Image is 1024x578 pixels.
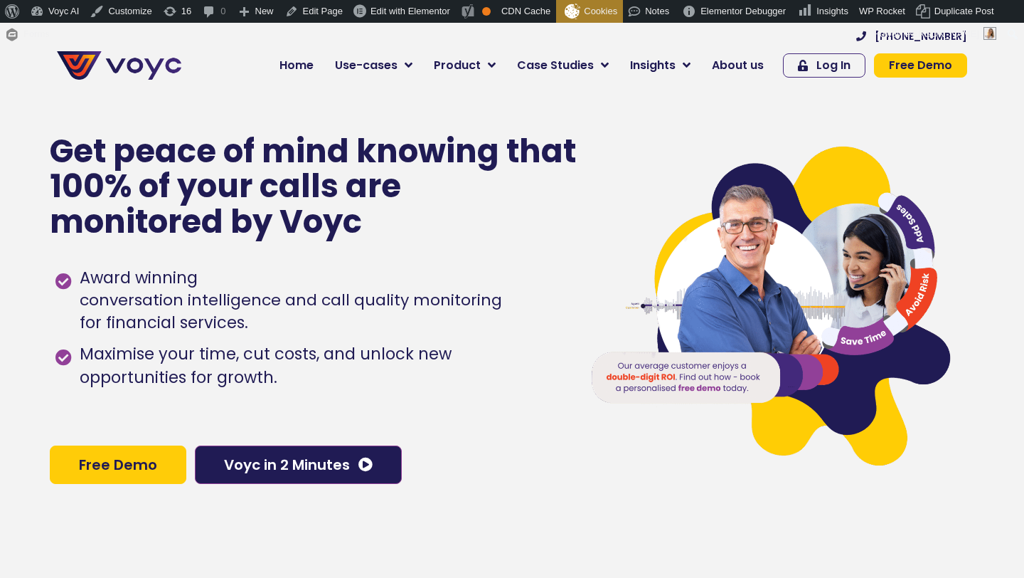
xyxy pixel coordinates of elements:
h1: conversation intelligence and call quality monitoring [80,290,502,311]
span: Home [279,57,314,74]
a: Use-cases [324,51,423,80]
div: OK [482,7,491,16]
span: Forms [23,23,50,46]
span: Case Studies [517,57,594,74]
a: Case Studies [506,51,619,80]
a: Product [423,51,506,80]
a: Free Demo [874,53,967,78]
span: Edit with Elementor [370,6,450,16]
a: Voyc in 2 Minutes [195,446,402,484]
a: Log In [783,53,865,78]
img: voyc-full-logo [57,51,181,80]
a: Howdy, [868,23,1002,46]
span: Insights [630,57,676,74]
span: Award winning for financial services. [76,266,502,335]
span: About us [712,57,764,74]
span: Voyc in 2 Minutes [224,458,350,472]
a: Free Demo [50,446,186,484]
span: Log In [816,60,850,71]
span: Free Demo [79,458,157,472]
span: Maximise your time, cut costs, and unlock new opportunities for growth. [76,342,562,391]
a: About us [701,51,774,80]
a: [PHONE_NUMBER] [856,31,967,41]
a: Home [269,51,324,80]
span: Product [434,57,481,74]
span: Free Demo [889,60,952,71]
span: [PERSON_NAME] [903,28,979,39]
p: Get peace of mind knowing that 100% of your calls are monitored by Voyc [50,134,578,240]
span: Use-cases [335,57,398,74]
a: Insights [619,51,701,80]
